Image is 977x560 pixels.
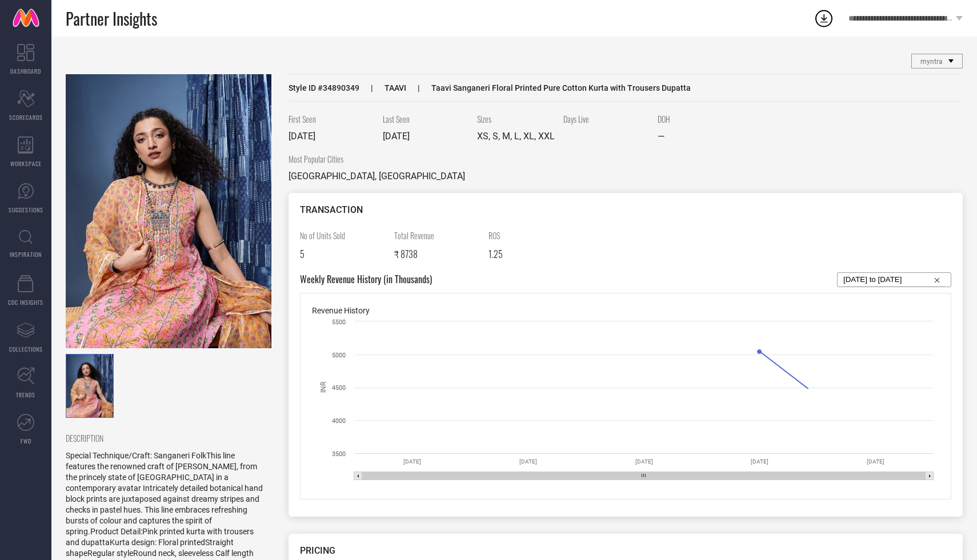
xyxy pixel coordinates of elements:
[332,450,346,458] text: 3500
[406,83,691,92] span: Taavi Sanganeri Floral Printed Pure Cotton Kurta with Trousers Dupatta
[300,545,951,556] div: PRICING
[332,384,346,392] text: 4500
[751,458,768,465] text: [DATE]
[9,113,43,122] span: SCORECARDS
[21,437,31,445] span: FWD
[8,298,43,307] span: CDC INSIGHTS
[359,83,406,92] span: TAAVI
[394,229,480,241] span: Total Revenue
[403,458,421,465] text: [DATE]
[66,432,263,444] span: DESCRIPTION
[332,417,346,425] text: 4000
[289,171,465,182] span: [GEOGRAPHIC_DATA], [GEOGRAPHIC_DATA]
[312,306,370,315] span: Revenue History
[920,58,943,66] span: myntra
[289,83,359,92] span: Style ID # 34890349
[394,247,418,261] span: ₹ 8738
[814,8,834,29] div: Open download list
[9,206,43,214] span: SUGGESTIONS
[66,7,157,30] span: Partner Insights
[843,273,945,287] input: Select...
[488,247,503,261] span: 1.25
[477,113,555,125] span: Sizes
[563,113,649,125] span: Days Live
[16,390,35,399] span: TRENDS
[488,229,574,241] span: ROS
[289,131,315,142] span: [DATE]
[477,131,555,142] span: XS, S, M, L, XL, XXL
[289,113,374,125] span: First Seen
[332,319,346,326] text: 5500
[10,159,42,168] span: WORKSPACE
[10,250,42,259] span: INSPIRATION
[9,345,43,353] span: COLLECTIONS
[519,458,537,465] text: [DATE]
[658,131,664,142] span: —
[300,229,386,241] span: No of Units Sold
[635,458,653,465] text: [DATE]
[332,352,346,359] text: 5000
[658,113,743,125] span: DOH
[319,381,327,393] text: INR
[300,272,432,287] span: Weekly Revenue History (in Thousands)
[383,113,469,125] span: Last Seen
[289,153,465,165] span: Most Popular Cities
[867,458,884,465] text: [DATE]
[300,247,305,261] span: 5
[300,204,951,215] div: TRANSACTION
[383,131,410,142] span: [DATE]
[10,67,41,75] span: DASHBOARD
